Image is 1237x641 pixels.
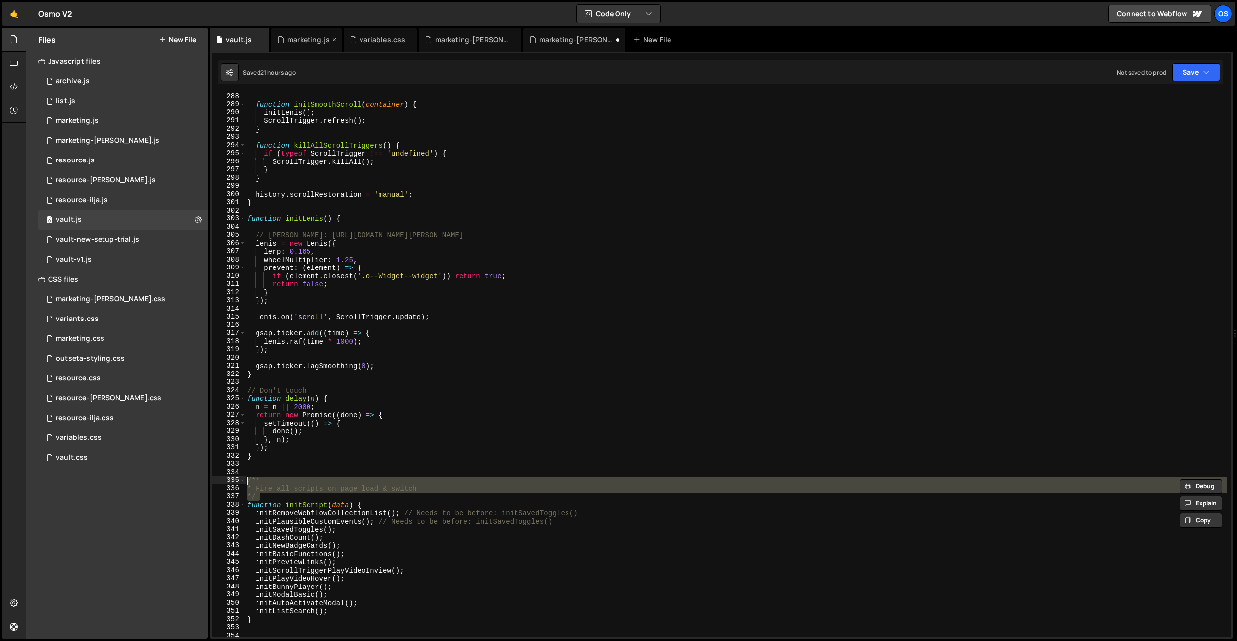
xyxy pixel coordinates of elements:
[212,566,246,575] div: 346
[56,97,75,106] div: list.js
[212,174,246,182] div: 298
[56,315,99,323] div: variants.css
[56,215,82,224] div: vault.js
[212,452,246,460] div: 332
[212,378,246,386] div: 323
[212,501,246,509] div: 338
[212,492,246,501] div: 337
[212,509,246,517] div: 339
[212,337,246,346] div: 318
[212,280,246,288] div: 311
[212,403,246,411] div: 326
[56,394,161,403] div: resource-[PERSON_NAME].css
[1180,479,1222,494] button: Debug
[212,125,246,133] div: 292
[1108,5,1211,23] a: Connect to Webflow
[212,165,246,174] div: 297
[212,623,246,632] div: 353
[360,35,405,45] div: variables.css
[1214,5,1232,23] a: Os
[212,468,246,477] div: 334
[539,35,614,45] div: marketing-[PERSON_NAME].js
[212,411,246,419] div: 327
[212,427,246,435] div: 329
[212,590,246,599] div: 349
[38,388,208,408] div: 16596/46196.css
[212,141,246,150] div: 294
[38,190,208,210] div: 16596/46195.js
[212,321,246,329] div: 316
[212,394,246,403] div: 325
[38,448,208,468] div: 16596/45153.css
[577,5,660,23] button: Code Only
[212,484,246,493] div: 336
[38,131,208,151] div: 16596/45424.js
[243,68,296,77] div: Saved
[56,354,125,363] div: outseta-styling.css
[212,190,246,199] div: 300
[38,8,72,20] div: Osmo V2
[212,419,246,427] div: 328
[212,247,246,256] div: 307
[212,329,246,337] div: 317
[212,133,246,141] div: 293
[38,369,208,388] div: 16596/46199.css
[435,35,510,45] div: marketing-[PERSON_NAME].css
[212,100,246,108] div: 289
[212,296,246,305] div: 313
[212,272,246,280] div: 310
[47,217,52,225] span: 0
[38,111,208,131] div: 16596/45422.js
[633,35,675,45] div: New File
[212,362,246,370] div: 321
[56,176,155,185] div: resource-[PERSON_NAME].js
[56,77,90,86] div: archive.js
[212,223,246,231] div: 304
[56,453,88,462] div: vault.css
[260,68,296,77] div: 21 hours ago
[212,354,246,362] div: 320
[212,460,246,468] div: 333
[38,349,208,369] div: 16596/45156.css
[38,230,208,250] div: 16596/45152.js
[212,92,246,101] div: 288
[212,158,246,166] div: 296
[212,574,246,583] div: 347
[212,632,246,640] div: 354
[212,517,246,526] div: 340
[38,71,208,91] div: 16596/46210.js
[212,435,246,444] div: 330
[212,198,246,207] div: 301
[56,295,165,304] div: marketing-[PERSON_NAME].css
[56,156,95,165] div: resource.js
[1180,496,1222,511] button: Explain
[212,264,246,272] div: 309
[212,108,246,117] div: 290
[1117,68,1166,77] div: Not saved to prod
[38,170,208,190] div: 16596/46194.js
[212,231,246,239] div: 305
[38,34,56,45] h2: Files
[212,305,246,313] div: 314
[212,558,246,566] div: 345
[56,414,114,423] div: resource-ilja.css
[212,370,246,378] div: 322
[26,52,208,71] div: Javascript files
[212,541,246,550] div: 343
[38,91,208,111] div: 16596/45151.js
[56,235,139,244] div: vault-new-setup-trial.js
[212,288,246,297] div: 312
[56,334,104,343] div: marketing.css
[212,116,246,125] div: 291
[38,250,208,269] div: 16596/45132.js
[56,196,108,205] div: resource-ilja.js
[212,214,246,223] div: 303
[159,36,196,44] button: New File
[56,374,101,383] div: resource.css
[56,116,99,125] div: marketing.js
[212,239,246,248] div: 306
[38,329,208,349] div: 16596/45446.css
[212,207,246,215] div: 302
[212,534,246,542] div: 342
[38,309,208,329] div: 16596/45511.css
